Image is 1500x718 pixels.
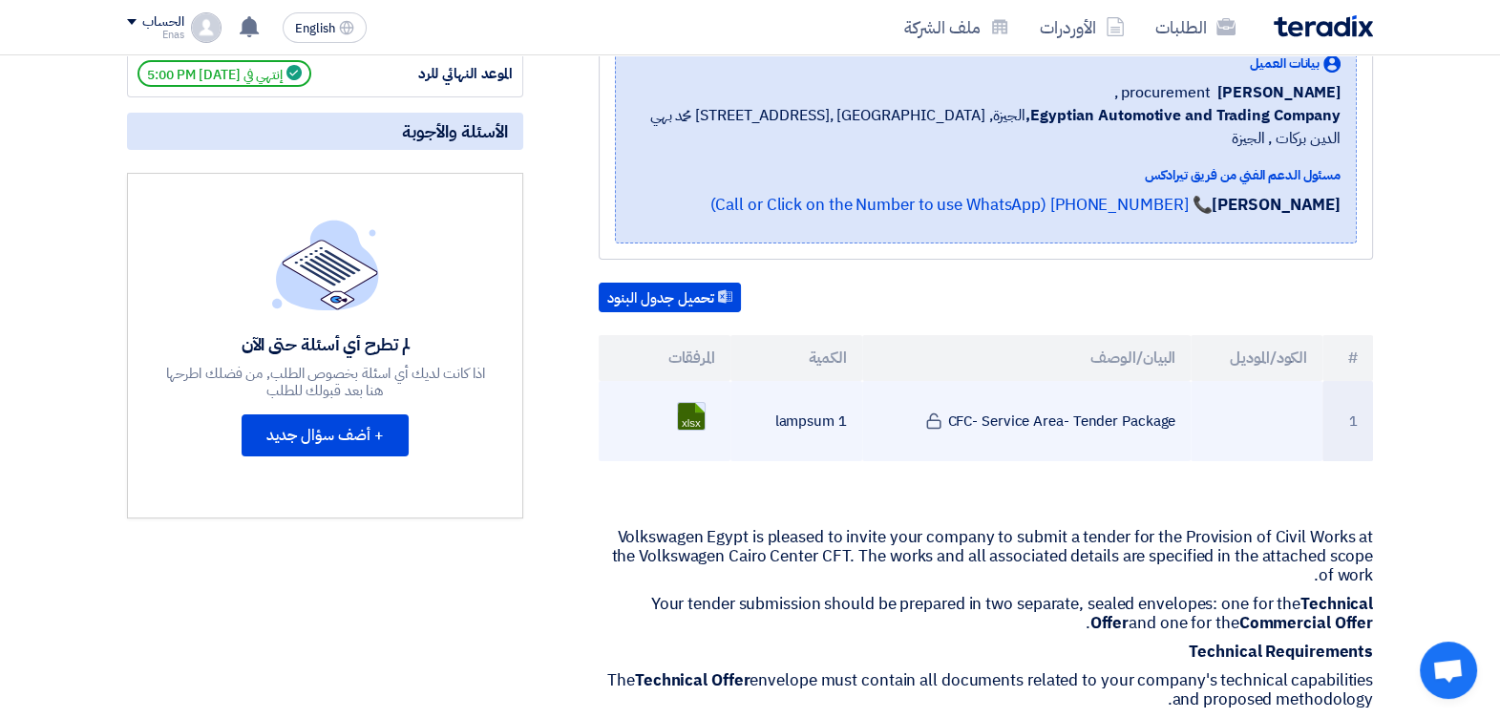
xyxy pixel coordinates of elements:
[191,12,222,43] img: profile_test.png
[678,403,831,517] a: Book_1756219215007.xlsx
[272,220,379,309] img: empty_state_list.svg
[402,120,508,142] span: الأسئلة والأجوبة
[142,14,183,31] div: الحساب
[370,63,513,85] div: الموعد النهائي للرد
[599,671,1373,709] p: The envelope must contain all documents related to your company's technical capabilities and prop...
[599,283,741,313] button: تحميل جدول البنود
[163,365,488,399] div: اذا كانت لديك أي اسئلة بخصوص الطلب, من فضلك اطرحها هنا بعد قبولك للطلب
[862,335,1192,381] th: البيان/الوصف
[127,30,183,40] div: Enas
[631,104,1341,150] span: الجيزة, [GEOGRAPHIC_DATA] ,[STREET_ADDRESS] محمد بهي الدين بركات , الجيزة
[730,335,862,381] th: الكمية
[1025,104,1341,127] b: Egyptian Automotive and Trading Company,
[599,335,730,381] th: المرفقات
[709,193,1212,217] a: 📞 [PHONE_NUMBER] (Call or Click on the Number to use WhatsApp)
[1420,642,1477,699] div: Open chat
[137,60,311,87] span: إنتهي في [DATE] 5:00 PM
[889,5,1025,50] a: ملف الشركة
[1250,53,1320,74] span: بيانات العميل
[163,333,488,355] div: لم تطرح أي أسئلة حتى الآن
[1140,5,1251,50] a: الطلبات
[295,22,335,35] span: English
[1239,611,1373,635] strong: Commercial Offer
[1212,193,1341,217] strong: [PERSON_NAME]
[730,381,862,461] td: 1 lampsum
[1217,81,1341,104] span: [PERSON_NAME]
[862,381,1192,461] td: CFC- Service Area- Tender Package
[1322,335,1373,381] th: #
[599,528,1373,585] p: Volkswagen Egypt is pleased to invite your company to submit a tender for the Provision of Civil ...
[1114,81,1211,104] span: procurement ,
[1189,640,1373,664] strong: Technical Requirements
[631,165,1341,185] div: مسئول الدعم الفني من فريق تيرادكس
[635,668,750,692] strong: Technical Offer
[1090,592,1373,635] strong: Technical Offer
[599,595,1373,633] p: Your tender submission should be prepared in two separate, sealed envelopes: one for the and one ...
[1322,381,1373,461] td: 1
[283,12,367,43] button: English
[1274,15,1373,37] img: Teradix logo
[1025,5,1140,50] a: الأوردرات
[1191,335,1322,381] th: الكود/الموديل
[242,414,409,456] button: + أضف سؤال جديد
